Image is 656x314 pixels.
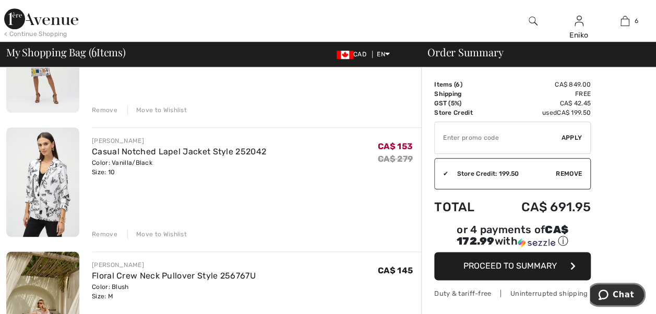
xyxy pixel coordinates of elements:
img: 1ère Avenue [4,8,78,29]
div: < Continue Shopping [4,29,67,39]
img: Casual Notched Lapel Jacket Style 252042 [6,127,79,237]
td: Shipping [434,89,492,99]
span: My Shopping Bag ( Items) [6,47,126,57]
td: GST (5%) [434,99,492,108]
button: Proceed to Summary [434,252,591,280]
span: CA$ 199.50 [557,109,591,116]
div: ✔ [435,169,448,178]
img: Canadian Dollar [337,51,353,59]
div: Color: Blush Size: M [92,282,256,301]
span: CAD [337,51,371,58]
span: Remove [556,169,582,178]
div: Store Credit: 199.50 [448,169,556,178]
div: [PERSON_NAME] [92,260,256,270]
div: Remove [92,105,117,115]
td: CA$ 849.00 [492,80,591,89]
a: Casual Notched Lapel Jacket Style 252042 [92,147,266,156]
td: Items ( ) [434,80,492,89]
img: search the website [529,15,538,27]
div: Eniko [556,30,601,41]
span: EN [377,51,390,58]
div: or 4 payments ofCA$ 172.99withSezzle Click to learn more about Sezzle [434,225,591,252]
iframe: Opens a widget where you can chat to one of our agents [590,283,646,309]
div: [PERSON_NAME] [92,136,266,146]
div: Move to Wishlist [127,230,187,239]
span: Apply [562,133,582,142]
span: CA$ 153 [378,141,413,151]
img: Sezzle [518,238,555,247]
td: used [492,108,591,117]
s: CA$ 279 [378,154,413,164]
td: CA$ 42.45 [492,99,591,108]
span: 6 [456,81,460,88]
div: Color: Vanilla/Black Size: 10 [92,158,266,177]
span: CA$ 172.99 [457,223,568,247]
a: Floral Crew Neck Pullover Style 256767U [92,271,256,281]
td: CA$ 691.95 [492,189,591,225]
div: Remove [92,230,117,239]
span: 6 [635,16,638,26]
a: 6 [602,15,647,27]
div: Order Summary [415,47,650,57]
img: My Bag [621,15,629,27]
img: My Info [575,15,583,27]
div: Duty & tariff-free | Uninterrupted shipping [434,288,591,298]
div: Move to Wishlist [127,105,187,115]
a: Sign In [575,16,583,26]
span: CA$ 145 [378,265,413,275]
td: Store Credit [434,108,492,117]
span: 6 [91,44,97,58]
td: Free [492,89,591,99]
input: Promo code [435,122,562,153]
td: Total [434,189,492,225]
div: or 4 payments of with [434,225,591,248]
span: Proceed to Summary [463,261,557,271]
